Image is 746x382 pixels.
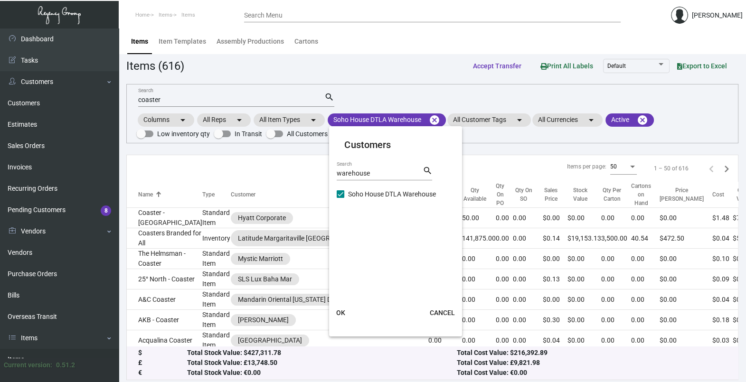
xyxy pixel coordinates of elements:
div: Current version: [4,360,52,370]
mat-card-title: Customers [344,138,447,152]
mat-icon: search [422,165,432,177]
span: Soho House DTLA Warehouse [348,188,436,200]
button: OK [325,304,356,321]
div: 0.51.2 [56,360,75,370]
span: CANCEL [429,309,454,317]
button: CANCEL [422,304,462,321]
span: OK [336,309,345,317]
